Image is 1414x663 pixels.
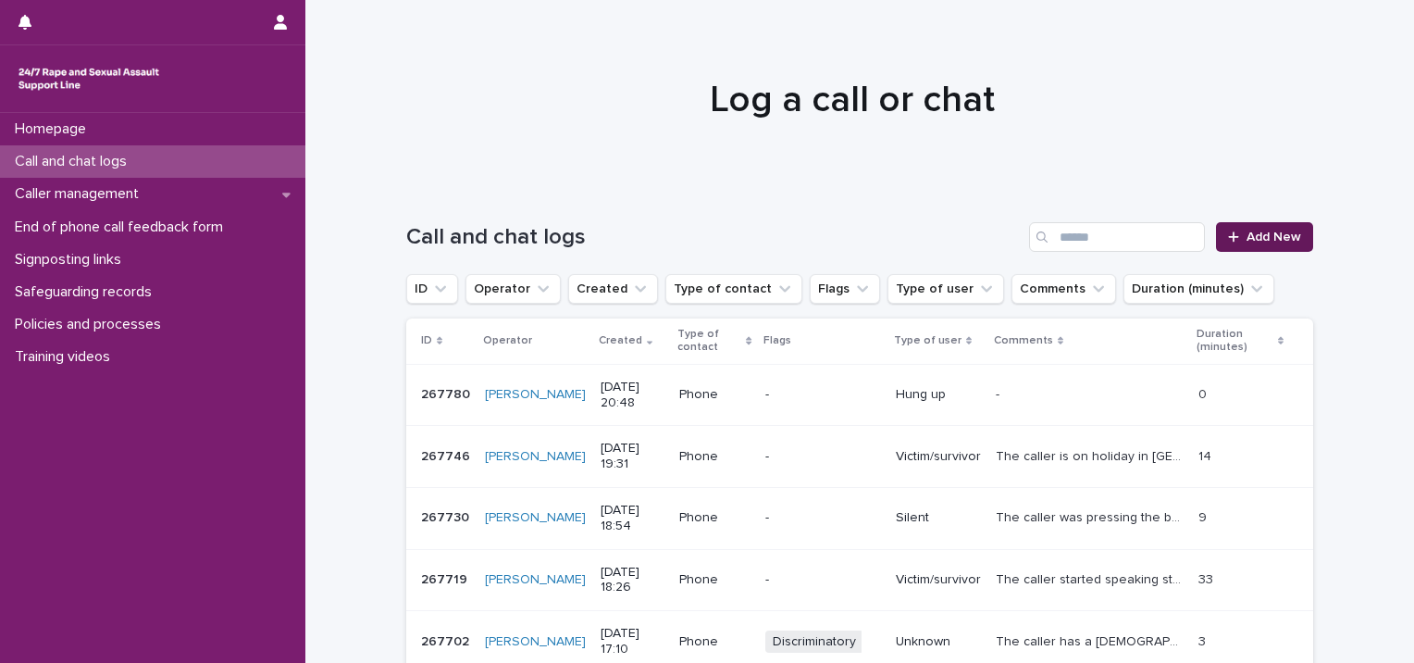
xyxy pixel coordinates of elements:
[406,224,1022,251] h1: Call and chat logs
[15,60,163,97] img: rhQMoQhaT3yELyF149Cw
[7,153,142,170] p: Call and chat logs
[1198,445,1215,465] p: 14
[485,387,586,403] a: [PERSON_NAME]
[7,185,154,203] p: Caller management
[996,631,1188,650] p: The caller has a male-sounding voice. They were silent for the first 2 minutes of the call, and t...
[1198,507,1210,526] p: 9
[677,324,741,358] p: Type of contact
[483,331,532,351] p: Operator
[601,626,664,657] p: [DATE] 17:10
[568,274,658,304] button: Created
[996,383,1003,403] p: -
[399,78,1306,122] h1: Log a call or chat
[996,507,1188,526] p: The caller was pressing the buttons when the worker was silent. They ended the call when the work...
[465,274,561,304] button: Operator
[765,631,863,654] span: Discriminatory
[421,569,471,588] p: 267719
[665,274,802,304] button: Type of contact
[7,251,136,269] p: Signposting links
[485,510,586,526] a: [PERSON_NAME]
[1029,222,1205,252] input: Search
[896,572,981,588] p: Victim/survivor
[421,383,474,403] p: 267780
[1011,274,1116,304] button: Comments
[1216,222,1313,252] a: Add New
[1123,274,1274,304] button: Duration (minutes)
[1247,231,1301,244] span: Add New
[679,387,750,403] p: Phone
[421,507,473,526] p: 267730
[1198,383,1210,403] p: 0
[896,387,981,403] p: Hung up
[763,331,791,351] p: Flags
[810,274,880,304] button: Flags
[887,274,1004,304] button: Type of user
[765,572,881,588] p: -
[421,631,473,650] p: 267702
[421,445,474,465] p: 267746
[406,274,458,304] button: ID
[601,503,664,534] p: [DATE] 18:54
[996,569,1188,588] p: The caller started speaking straight away. Not much input from the worker was needed. She survive...
[485,449,586,465] a: [PERSON_NAME]
[765,510,881,526] p: -
[7,316,176,333] p: Policies and processes
[1198,569,1217,588] p: 33
[679,510,750,526] p: Phone
[485,572,586,588] a: [PERSON_NAME]
[996,445,1188,465] p: The caller is on holiday in Spain with her male partner. She survived domestic abuse, including r...
[601,441,664,472] p: [DATE] 19:31
[7,120,101,138] p: Homepage
[7,348,125,366] p: Training videos
[765,387,881,403] p: -
[994,331,1053,351] p: Comments
[679,634,750,650] p: Phone
[896,510,981,526] p: Silent
[896,634,981,650] p: Unknown
[601,565,664,596] p: [DATE] 18:26
[1198,631,1209,650] p: 3
[421,331,432,351] p: ID
[896,449,981,465] p: Victim/survivor
[406,426,1313,488] tr: 267746267746 [PERSON_NAME] [DATE] 19:31Phone-Victim/survivorThe caller is on holiday in [GEOGRAPH...
[601,380,664,411] p: [DATE] 20:48
[894,331,961,351] p: Type of user
[406,364,1313,426] tr: 267780267780 [PERSON_NAME] [DATE] 20:48Phone-Hung up-- 00
[765,449,881,465] p: -
[7,219,238,236] p: End of phone call feedback form
[485,634,586,650] a: [PERSON_NAME]
[1197,324,1273,358] p: Duration (minutes)
[599,331,642,351] p: Created
[679,572,750,588] p: Phone
[7,283,167,301] p: Safeguarding records
[679,449,750,465] p: Phone
[406,487,1313,549] tr: 267730267730 [PERSON_NAME] [DATE] 18:54Phone-SilentThe caller was pressing the buttons when the w...
[406,549,1313,611] tr: 267719267719 [PERSON_NAME] [DATE] 18:26Phone-Victim/survivorThe caller started speaking straight ...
